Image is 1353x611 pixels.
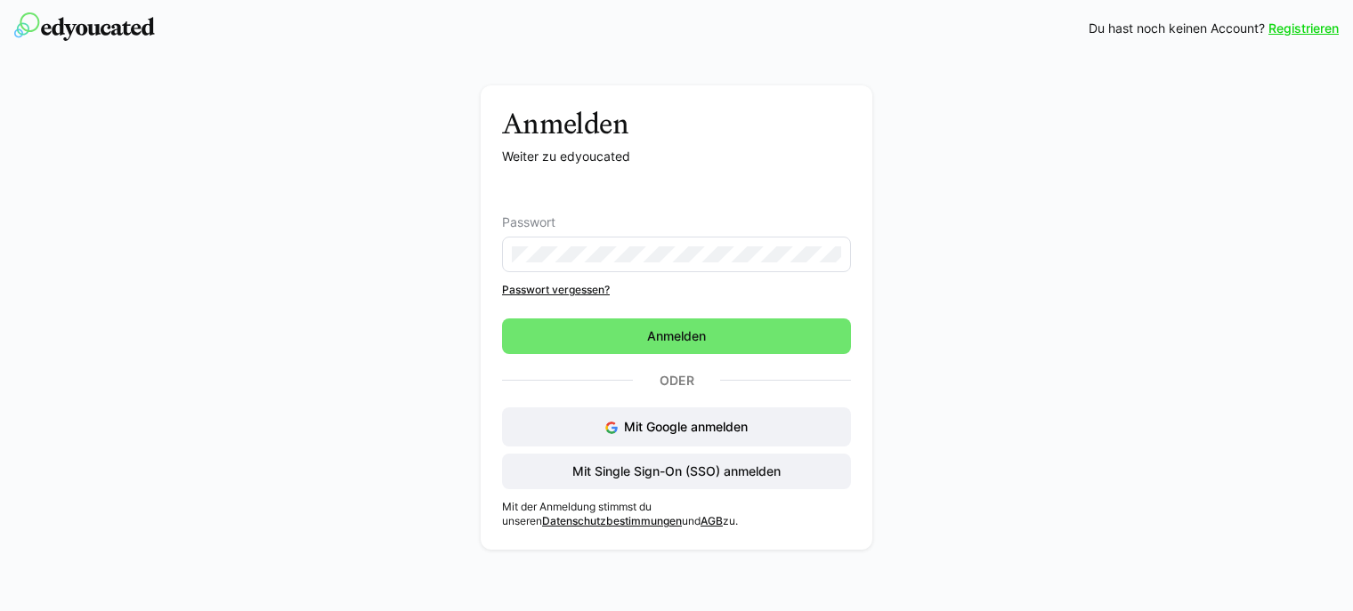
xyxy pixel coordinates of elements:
span: Mit Single Sign-On (SSO) anmelden [570,462,783,480]
a: Registrieren [1268,20,1339,37]
button: Anmelden [502,318,851,354]
button: Mit Google anmelden [502,407,851,446]
span: Du hast noch keinen Account? [1089,20,1265,37]
button: Mit Single Sign-On (SSO) anmelden [502,454,851,489]
h3: Anmelden [502,107,851,141]
p: Mit der Anmeldung stimmst du unseren und zu. [502,500,851,528]
p: Oder [633,368,720,393]
span: Mit Google anmelden [624,419,748,434]
span: Passwort [502,215,555,229]
a: Passwort vergessen? [502,283,851,297]
span: Anmelden [644,327,709,345]
p: Weiter zu edyoucated [502,148,851,165]
a: AGB [701,514,723,527]
img: edyoucated [14,12,155,41]
a: Datenschutzbestimmungen [542,514,682,527]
